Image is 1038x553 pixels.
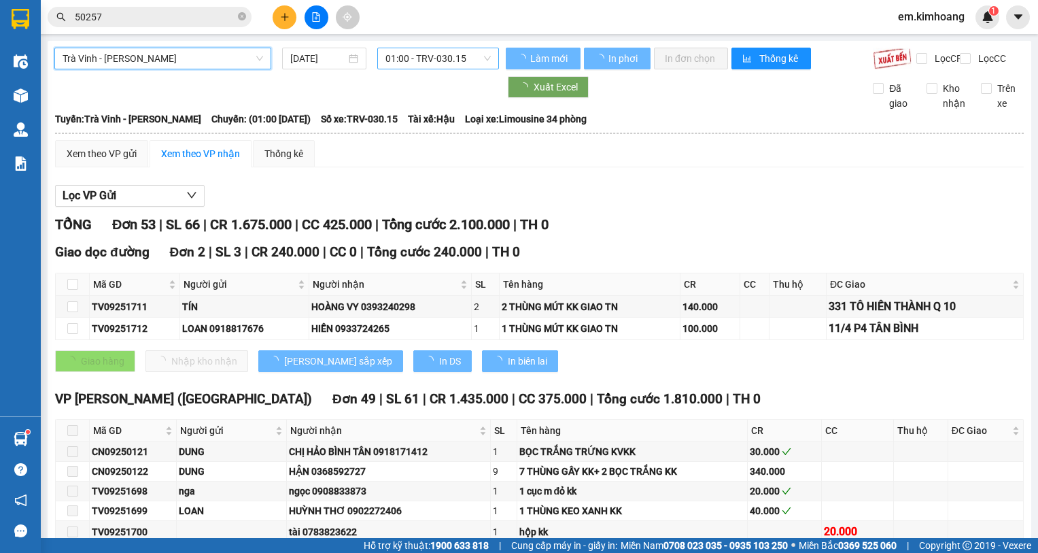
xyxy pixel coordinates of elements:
[55,244,150,260] span: Giao dọc đường
[290,423,477,438] span: Người nhận
[14,494,27,507] span: notification
[493,356,508,365] span: loading
[386,391,419,407] span: SL 61
[336,5,360,29] button: aim
[238,12,246,20] span: close-circle
[989,6,999,16] sup: 1
[482,350,558,372] button: In biên lai
[511,538,617,553] span: Cung cấp máy in - giấy in:
[14,54,28,69] img: warehouse-icon
[92,524,174,539] div: TV09251700
[93,423,162,438] span: Mã GD
[474,299,496,314] div: 2
[379,391,383,407] span: |
[311,12,321,22] span: file-add
[55,185,205,207] button: Lọc VP Gửi
[799,538,897,553] span: Miền Bắc
[90,296,180,318] td: TV09251711
[608,51,640,66] span: In phơi
[500,273,680,296] th: Tên hàng
[750,503,818,518] div: 40.000
[323,244,326,260] span: |
[829,298,1021,315] div: 331 TÔ HIẾN THÀNH Q 10
[759,51,800,66] span: Thống kê
[264,146,303,161] div: Thống kê
[413,350,472,372] button: In DS
[258,350,403,372] button: [PERSON_NAME] sắp xếp
[740,273,769,296] th: CC
[887,8,975,25] span: em.kimhoang
[14,524,27,537] span: message
[63,48,263,69] span: Trà Vinh - Hồ Chí Minh
[73,73,104,86] span: NHỰT
[973,51,1008,66] span: Lọc CC
[12,9,29,29] img: logo-vxr
[822,420,895,442] th: CC
[590,391,593,407] span: |
[534,80,578,95] span: Xuất Excel
[90,521,177,543] td: TV09251700
[92,503,174,518] div: TV09251699
[92,444,174,459] div: CN09250121
[5,46,198,71] p: NHẬN:
[595,54,606,63] span: loading
[284,354,392,369] span: [PERSON_NAME] sắp xếp
[92,484,174,499] div: TV09251698
[750,464,818,479] div: 340.000
[382,216,510,233] span: Tổng cước 2.100.000
[517,54,528,63] span: loading
[182,299,307,314] div: TÍN
[493,503,514,518] div: 1
[597,391,723,407] span: Tổng cước 1.810.000
[180,423,273,438] span: Người gửi
[184,277,295,292] span: Người gửi
[493,524,514,539] div: 1
[519,82,534,92] span: loading
[829,320,1021,337] div: 11/4 P4 TÂN BÌNH
[289,464,488,479] div: HẬN 0368592727
[75,10,235,24] input: Tìm tên, số ĐT hoặc mã đơn
[295,216,298,233] span: |
[179,484,284,499] div: nga
[492,244,520,260] span: TH 0
[963,541,972,550] span: copyright
[782,447,791,456] span: check
[67,146,137,161] div: Xem theo VP gửi
[519,524,746,539] div: hộp kk
[513,216,517,233] span: |
[289,444,488,459] div: CHỊ HẢO BÌNH TÂN 0918171412
[302,216,372,233] span: CC 425.000
[873,48,912,69] img: 9k=
[290,51,346,66] input: 14/09/2025
[5,27,198,39] p: GỬI:
[166,216,200,233] span: SL 66
[621,538,788,553] span: Miền Nam
[26,430,30,434] sup: 1
[519,444,746,459] div: BỌC TRẮNG TRỨNG KVKK
[519,484,746,499] div: 1 cục m đỏ kk
[273,5,296,29] button: plus
[830,277,1009,292] span: ĐC Giao
[92,464,174,479] div: CN09250122
[63,187,116,204] span: Lọc VP Gửi
[46,7,158,20] strong: BIÊN NHẬN GỬI HÀNG
[186,190,197,201] span: down
[493,444,514,459] div: 1
[430,391,508,407] span: CR 1.435.000
[472,273,499,296] th: SL
[159,216,162,233] span: |
[952,423,1009,438] span: ĐC Giao
[502,321,678,336] div: 1 THÙNG MÚT KK GIAO TN
[748,420,821,442] th: CR
[90,442,177,462] td: CN09250121
[179,503,284,518] div: LOAN
[491,420,517,442] th: SL
[55,391,312,407] span: VP [PERSON_NAME] ([GEOGRAPHIC_DATA])
[367,244,482,260] span: Tổng cước 240.000
[937,81,971,111] span: Kho nhận
[465,112,587,127] span: Loại xe: Limousine 34 phòng
[439,354,461,369] span: In DS
[506,48,581,69] button: Làm mới
[991,6,996,16] span: 1
[170,244,206,260] span: Đơn 2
